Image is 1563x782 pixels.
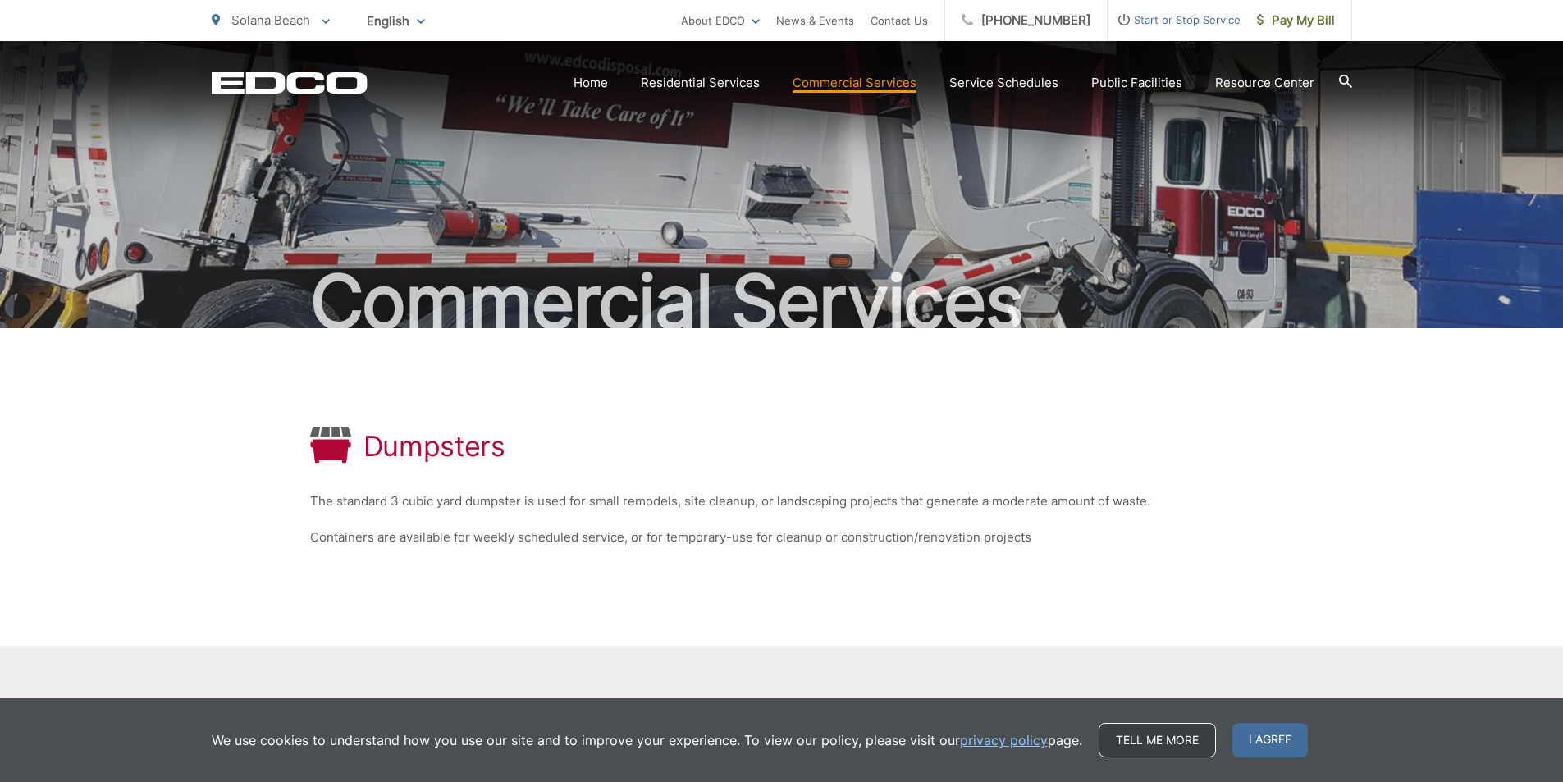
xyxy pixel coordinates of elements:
p: We use cookies to understand how you use our site and to improve your experience. To view our pol... [212,730,1082,750]
span: English [354,7,437,35]
h1: Dumpsters [363,430,505,463]
a: Resource Center [1215,73,1314,93]
p: Containers are available for weekly scheduled service, or for temporary-use for cleanup or constr... [310,528,1254,547]
p: The standard 3 cubic yard dumpster is used for small remodels, site cleanup, or landscaping proje... [310,492,1254,511]
span: Pay My Bill [1257,11,1335,30]
h2: Commercial Services [212,261,1352,343]
span: Solana Beach [231,12,310,28]
a: Home [574,73,608,93]
span: I agree [1232,723,1308,757]
a: EDCD logo. Return to the homepage. [212,71,368,94]
a: News & Events [776,11,854,30]
a: Residential Services [641,73,760,93]
a: About EDCO [681,11,760,30]
a: Public Facilities [1091,73,1182,93]
a: Service Schedules [949,73,1058,93]
a: Contact Us [871,11,928,30]
a: Commercial Services [793,73,916,93]
a: privacy policy [960,730,1048,750]
a: Tell me more [1099,723,1216,757]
